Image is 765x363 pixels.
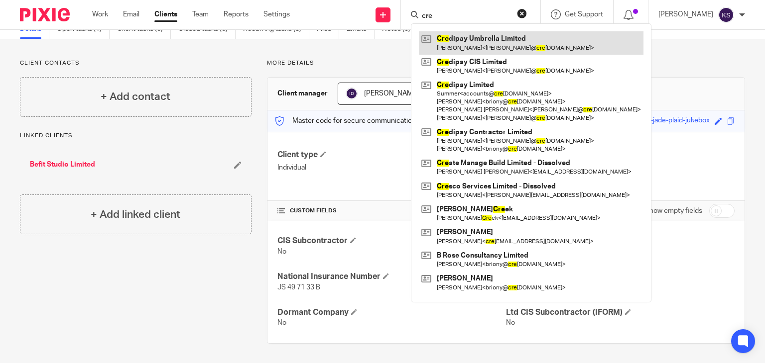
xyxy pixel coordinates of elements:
img: Pixie [20,8,70,21]
a: Email [123,9,139,19]
a: Work [92,9,108,19]
span: No [506,319,515,326]
span: Get Support [565,11,603,18]
p: [PERSON_NAME] [658,9,713,19]
p: Linked clients [20,132,252,140]
h4: + Add contact [101,89,170,104]
p: More details [267,59,745,67]
h4: Dormant Company [277,307,506,318]
a: Clients [154,9,177,19]
a: Team [192,9,209,19]
a: Befit Studio Limited [30,160,95,170]
img: svg%3E [718,7,734,23]
h4: + Add linked client [91,207,180,222]
h4: Client type [277,150,506,160]
h3: Client manager [277,89,328,98]
div: incredible-jade-plaid-jukebox [620,115,710,127]
button: Clear [517,8,527,18]
h4: CIS Subcontractor [277,236,506,246]
p: Client contacts [20,59,252,67]
span: JS 49 71 33 B [277,284,320,291]
input: Search [421,12,510,21]
span: No [277,248,286,255]
p: Master code for secure communications and files [275,116,447,126]
span: No [277,319,286,326]
h4: CUSTOM FIELDS [277,207,506,215]
h4: National Insurance Number [277,272,506,282]
p: Individual [277,163,506,173]
img: svg%3E [346,88,358,99]
h4: Ltd CIS Subcontractor (IFORM) [506,307,735,318]
a: Reports [224,9,249,19]
label: Show empty fields [645,206,702,216]
span: [PERSON_NAME] [364,90,419,97]
a: Settings [263,9,290,19]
